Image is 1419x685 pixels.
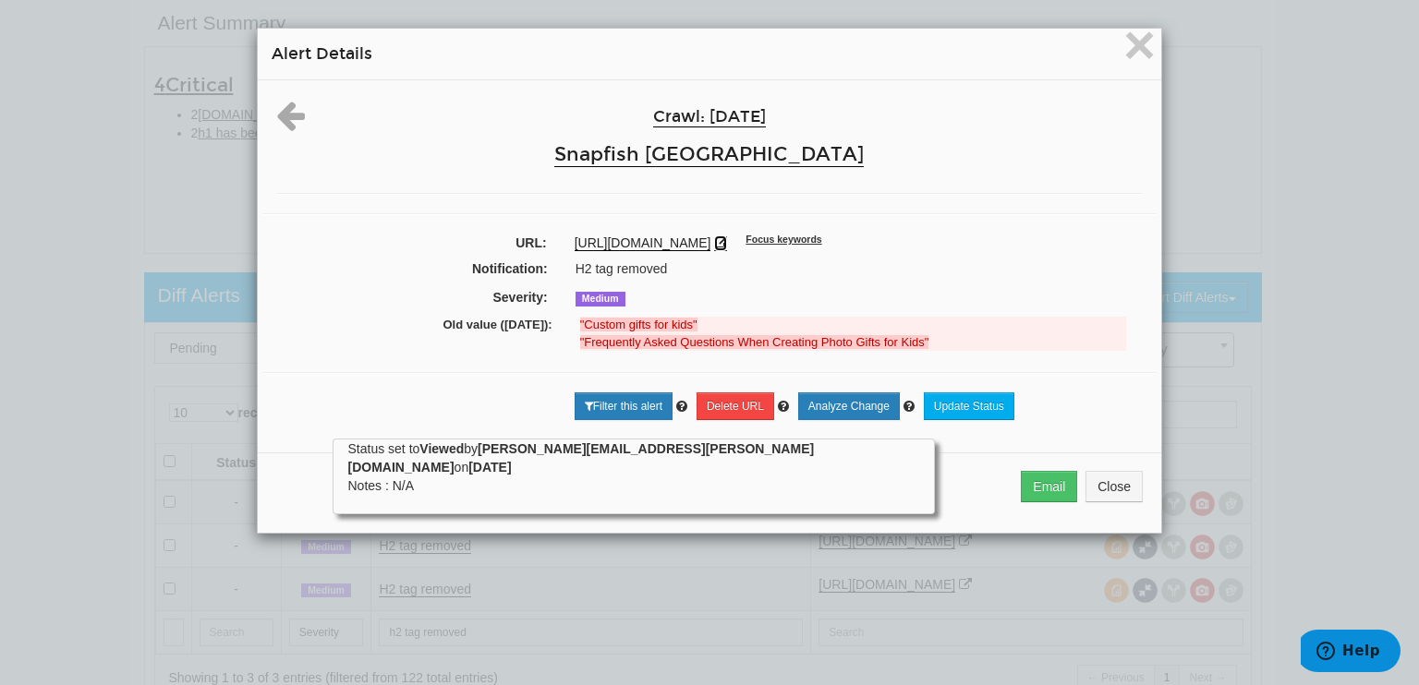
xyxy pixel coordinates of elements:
[562,259,1154,278] div: H2 tag removed
[798,392,900,420] a: Analyze Change
[924,392,1014,420] a: Update Status
[697,392,774,420] a: Delete URL
[653,107,766,127] a: Crawl: [DATE]
[575,235,711,251] a: [URL][DOMAIN_NAME]
[1021,471,1077,502] button: Email
[1123,14,1156,76] span: ×
[262,234,561,252] label: URL:
[265,288,562,306] label: Severity:
[580,335,929,349] strong: "Frequently Asked Questions When Creating Photo Gifts for Kids"
[276,115,305,130] a: Previous alert
[1123,30,1156,66] button: Close
[279,317,566,334] label: Old value ([DATE]):
[265,259,562,278] label: Notification:
[576,292,625,306] span: Medium
[1301,630,1401,676] iframe: Opens a widget where you can find more information
[468,460,511,475] strong: [DATE]
[580,318,697,331] strong: "Custom gifts for kids"
[575,392,673,420] a: Filter this alert
[746,234,821,245] sup: Focus keywords
[419,441,464,456] strong: Viewed
[347,439,920,495] div: Status set to by on Notes : N/A
[1085,471,1143,502] button: Close
[272,42,1147,66] h4: Alert Details
[347,441,814,475] strong: [PERSON_NAME][EMAIL_ADDRESS][PERSON_NAME][DOMAIN_NAME]
[554,142,864,167] a: Snapfish [GEOGRAPHIC_DATA]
